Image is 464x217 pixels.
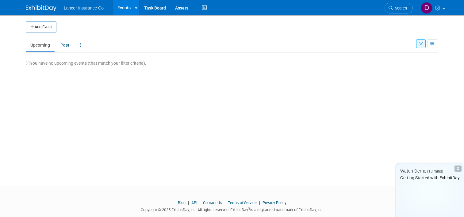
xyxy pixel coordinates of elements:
img: ExhibitDay [26,5,56,11]
span: | [186,200,190,205]
sup: ® [248,207,250,210]
span: (13 mins) [427,169,443,173]
span: | [223,200,227,205]
a: Contact Us [203,200,222,205]
button: Add Event [26,21,56,32]
span: Search [393,6,407,10]
span: | [198,200,202,205]
div: Dismiss [454,166,462,172]
div: Getting Started with ExhibitDay [396,175,464,181]
span: | [258,200,262,205]
a: API [191,200,197,205]
a: Blog [178,200,186,205]
a: Upcoming [26,39,55,51]
span: You have no upcoming events (that match your filter criteria). [26,61,146,66]
a: Terms of Service [228,200,257,205]
div: Watch Demo [396,168,464,174]
img: Dawn Quinn [421,2,432,14]
a: Privacy Policy [263,200,286,205]
span: Lancer Insurance Co [64,6,104,10]
a: Search [385,3,413,13]
a: Past [56,39,74,51]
